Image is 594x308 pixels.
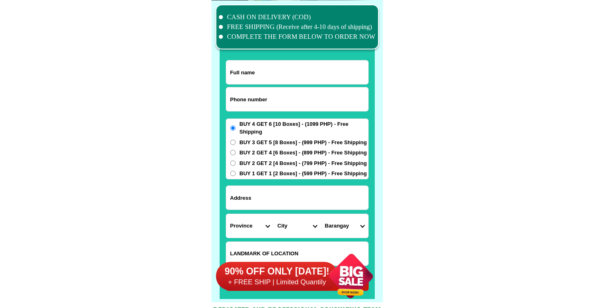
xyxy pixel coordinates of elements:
[274,214,321,238] select: Select district
[226,87,368,111] input: Input phone_number
[230,140,236,145] input: BUY 3 GET 5 [8 Boxes] - (999 PHP) - Free Shipping
[219,12,376,22] li: CASH ON DELIVERY (COD)
[240,170,367,178] span: BUY 1 GET 1 [2 Boxes] - (599 PHP) - Free Shipping
[230,161,236,166] input: BUY 2 GET 2 [4 Boxes] - (799 PHP) - Free Shipping
[240,159,367,167] span: BUY 2 GET 2 [4 Boxes] - (799 PHP) - Free Shipping
[240,138,367,147] span: BUY 3 GET 5 [8 Boxes] - (999 PHP) - Free Shipping
[240,149,367,157] span: BUY 2 GET 4 [6 Boxes] - (899 PHP) - Free Shipping
[219,32,376,42] li: COMPLETE THE FORM BELOW TO ORDER NOW
[230,150,236,155] input: BUY 2 GET 4 [6 Boxes] - (899 PHP) - Free Shipping
[219,22,376,32] li: FREE SHIPPING (Receive after 4-10 days of shipping)
[230,171,236,176] input: BUY 1 GET 1 [2 Boxes] - (599 PHP) - Free Shipping
[226,60,368,84] input: Input full_name
[226,242,368,266] input: Input LANDMARKOFLOCATION
[226,214,274,238] select: Select province
[216,278,338,287] h6: + FREE SHIP | Limited Quantily
[216,266,338,278] h6: 90% OFF ONLY [DATE]!
[321,214,368,238] select: Select commune
[230,125,236,131] input: BUY 4 GET 6 [10 Boxes] - (1099 PHP) - Free Shipping
[226,186,368,210] input: Input address
[240,120,368,136] span: BUY 4 GET 6 [10 Boxes] - (1099 PHP) - Free Shipping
